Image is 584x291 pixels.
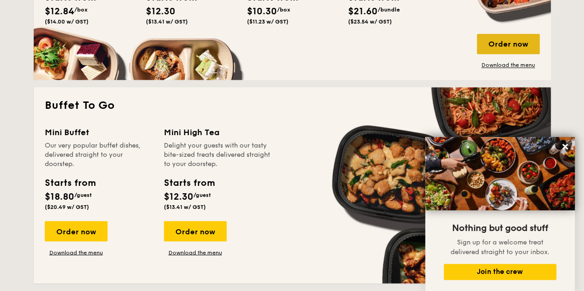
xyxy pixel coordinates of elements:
div: Mini Buffet [45,126,153,139]
span: ($13.41 w/ GST) [146,18,188,25]
a: Download the menu [45,249,108,256]
div: Delight your guests with our tasty bite-sized treats delivered straight to your doorstep. [164,141,272,168]
button: Join the crew [444,264,556,280]
span: $18.80 [45,191,74,202]
img: DSC07876-Edit02-Large.jpeg [425,137,575,210]
span: $12.30 [164,191,193,202]
h2: Buffet To Go [45,98,540,113]
div: Order now [45,221,108,241]
span: Sign up for a welcome treat delivered straight to your inbox. [451,238,549,256]
div: Order now [164,221,227,241]
span: $12.30 [146,6,175,17]
div: Starts from [164,176,214,190]
span: /box [277,6,290,13]
span: $21.60 [348,6,378,17]
div: Our very popular buffet dishes, delivered straight to your doorstep. [45,141,153,168]
span: /guest [193,191,211,198]
span: ($20.49 w/ GST) [45,203,89,210]
span: ($13.41 w/ GST) [164,203,206,210]
span: $10.30 [247,6,277,17]
a: Download the menu [164,249,227,256]
span: /box [74,6,88,13]
span: ($23.54 w/ GST) [348,18,392,25]
span: /bundle [378,6,400,13]
span: $12.84 [45,6,74,17]
div: Starts from [45,176,95,190]
a: Download the menu [477,61,540,69]
div: Order now [477,34,540,54]
span: Nothing but good stuff [452,223,548,234]
span: ($11.23 w/ GST) [247,18,289,25]
span: ($14.00 w/ GST) [45,18,89,25]
div: Mini High Tea [164,126,272,139]
button: Close [558,139,572,154]
span: /guest [74,191,92,198]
